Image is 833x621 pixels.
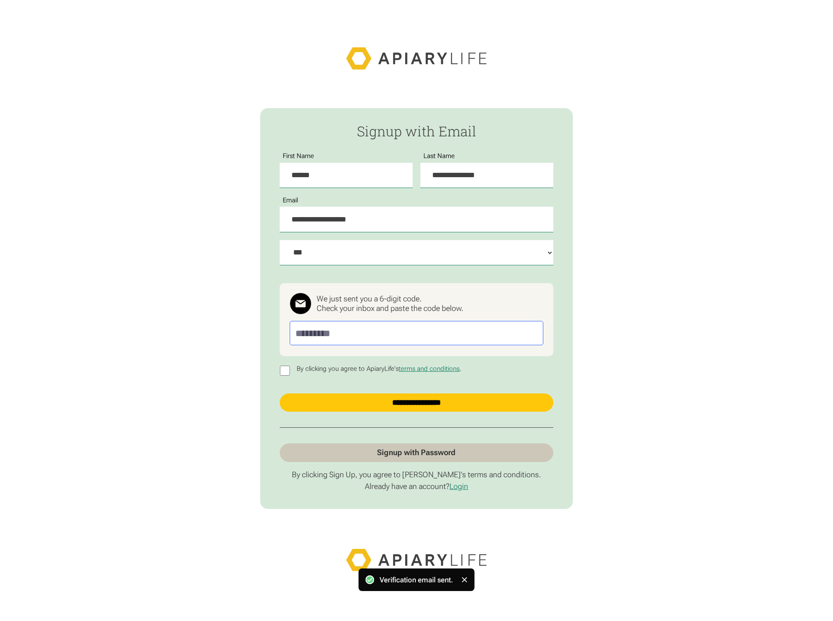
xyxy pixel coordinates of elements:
[280,152,317,160] label: First Name
[420,152,458,160] label: Last Name
[317,294,463,314] div: We just sent you a 6-digit code. Check your inbox and paste the code below.
[380,574,453,586] div: Verification email sent.
[280,197,301,204] label: Email
[294,365,465,373] p: By clicking you agree to ApiaryLife's .
[280,124,553,139] h2: Signup with Email
[280,482,553,491] p: Already have an account?
[280,443,553,462] a: Signup with Password
[399,365,459,373] a: terms and conditions
[260,108,572,509] form: Passwordless Signup
[450,482,468,491] a: Login
[280,470,553,479] p: By clicking Sign Up, you agree to [PERSON_NAME]’s terms and conditions.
